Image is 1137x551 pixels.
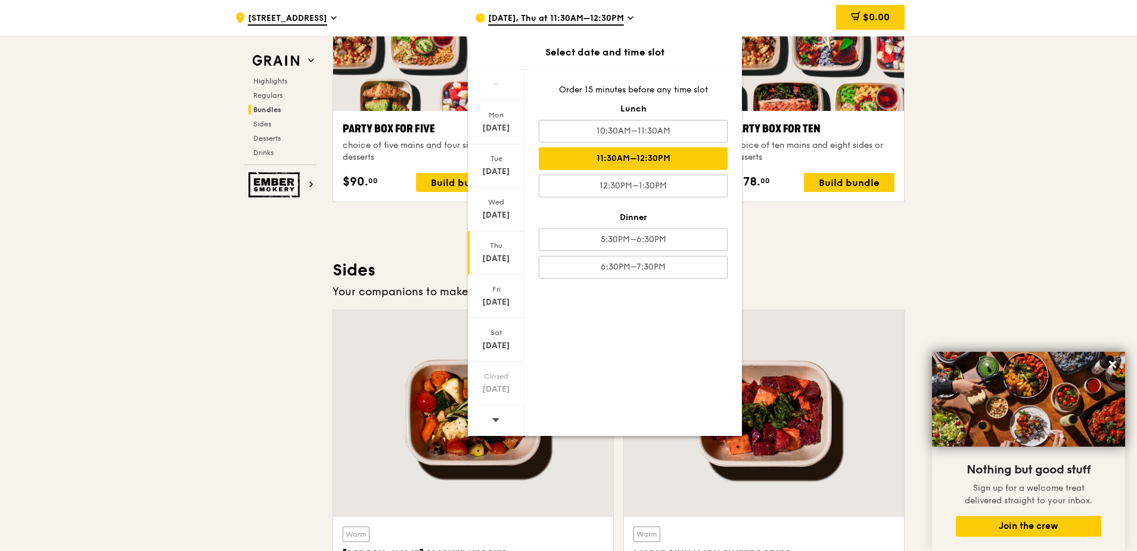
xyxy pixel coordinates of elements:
[470,166,523,178] div: [DATE]
[343,173,368,191] span: $90.
[731,140,894,163] div: choice of ten mains and eight sides or desserts
[470,328,523,338] div: Sat
[539,256,728,278] div: 6:30PM–7:30PM
[470,209,523,221] div: [DATE]
[248,172,303,197] img: Ember Smokery web logo
[804,173,894,192] div: Build bundle
[470,284,523,294] div: Fri
[470,197,523,207] div: Wed
[956,516,1101,537] button: Join the crew
[470,122,523,134] div: [DATE]
[539,103,728,115] div: Lunch
[760,176,770,185] span: 00
[333,259,905,281] h3: Sides
[470,241,523,250] div: Thu
[248,13,327,26] span: [STREET_ADDRESS]
[539,228,728,251] div: 5:30PM–6:30PM
[965,483,1092,506] span: Sign up for a welcome treat delivered straight to your inbox.
[253,120,271,128] span: Sides
[416,173,507,192] div: Build bundle
[343,527,369,542] div: Warm
[343,140,507,163] div: choice of five mains and four sides or desserts
[470,154,523,163] div: Tue
[633,527,660,542] div: Warm
[470,372,523,381] div: Closed
[731,173,760,191] span: $178.
[253,91,282,100] span: Regulars
[539,212,728,224] div: Dinner
[863,11,890,23] span: $0.00
[248,50,303,72] img: Grain web logo
[470,296,523,308] div: [DATE]
[343,120,507,137] div: Party Box for Five
[1103,355,1122,374] button: Close
[539,175,728,197] div: 12:30PM–1:30PM
[731,120,894,137] div: Party Box for Ten
[932,352,1125,447] img: DSC07876-Edit02-Large.jpeg
[539,84,728,96] div: Order 15 minutes before any time slot
[253,77,287,85] span: Highlights
[470,383,523,395] div: [DATE]
[470,340,523,352] div: [DATE]
[253,148,274,157] span: Drinks
[253,106,281,114] span: Bundles
[488,13,624,26] span: [DATE], Thu at 11:30AM–12:30PM
[539,147,728,170] div: 11:30AM–12:30PM
[470,253,523,265] div: [DATE]
[468,45,742,60] div: Select date and time slot
[253,134,281,143] span: Desserts
[333,283,905,300] div: Your companions to make it a wholesome meal.
[470,110,523,120] div: Mon
[967,463,1091,477] span: Nothing but good stuff
[539,120,728,143] div: 10:30AM–11:30AM
[368,176,378,185] span: 00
